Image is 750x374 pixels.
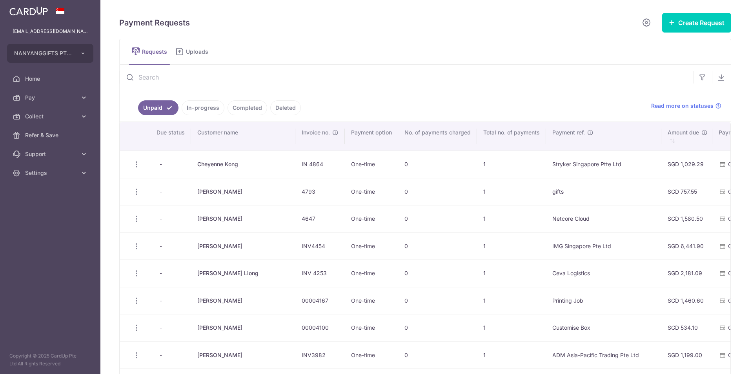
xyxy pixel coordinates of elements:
td: 1 [477,151,546,178]
th: Amount due : activate to sort column ascending [661,122,712,151]
td: INV3982 [295,341,345,369]
th: Payment option [345,122,398,151]
span: - [157,241,165,252]
td: 1 [477,314,546,341]
th: No. of payments charged [398,122,477,151]
td: 00004100 [295,314,345,341]
td: [PERSON_NAME] [191,314,295,341]
th: Due status [150,122,191,151]
td: One-time [345,287,398,314]
span: Uploads [186,48,214,56]
span: - [157,213,165,224]
td: Cheyenne Kong [191,151,295,178]
td: 1 [477,260,546,287]
span: Invoice no. [302,129,330,136]
td: One-time [345,178,398,205]
a: In-progress [182,100,224,115]
td: [PERSON_NAME] [191,341,295,369]
td: Ceva Logistics [546,260,661,287]
p: [EMAIL_ADDRESS][DOMAIN_NAME] [13,27,88,35]
span: NANYANGGIFTS PTE. LTD. [14,49,72,57]
td: 1 [477,205,546,232]
span: - [157,350,165,361]
td: [PERSON_NAME] [191,178,295,205]
span: Support [25,150,77,158]
a: Unpaid [138,100,178,115]
a: Deleted [270,100,301,115]
td: Stryker Singapore Ptte Ltd [546,151,661,178]
td: One-time [345,151,398,178]
td: 1 [477,178,546,205]
td: 0 [398,205,477,232]
span: Total no. of payments [483,129,540,136]
td: [PERSON_NAME] Liong [191,260,295,287]
td: One-time [345,205,398,232]
span: Payment ref. [552,129,585,136]
td: 0 [398,341,477,369]
button: NANYANGGIFTS PTE. LTD. [7,44,93,63]
a: Uploads [173,39,214,64]
td: 0 [398,178,477,205]
span: Refer & Save [25,131,77,139]
a: Completed [228,100,267,115]
span: - [157,322,165,333]
span: - [157,186,165,197]
td: [PERSON_NAME] [191,205,295,232]
td: IN 4864 [295,151,345,178]
td: [PERSON_NAME] [191,287,295,314]
th: Total no. of payments [477,122,546,151]
span: Payment option [351,129,392,136]
span: Pay [25,94,77,102]
td: SGD 2,181.09 [661,260,712,287]
iframe: Opens a widget where you can find more information [700,350,742,370]
td: ADM Asia-Pacific Trading Pte Ltd [546,341,661,369]
span: - [157,268,165,279]
td: Customise Box [546,314,661,341]
td: [PERSON_NAME] [191,232,295,260]
td: 0 [398,287,477,314]
td: IMG Singapore Pte Ltd [546,232,661,260]
td: 4647 [295,205,345,232]
span: Amount due [668,129,699,136]
th: Customer name [191,122,295,151]
a: Read more on statuses [651,102,721,110]
td: Netcore Cloud [546,205,661,232]
th: Payment ref. [546,122,661,151]
td: Printing Job [546,287,661,314]
td: gifts [546,178,661,205]
td: 0 [398,151,477,178]
td: INV4454 [295,232,345,260]
button: Create Request [662,13,731,33]
td: 0 [398,260,477,287]
span: - [157,159,165,170]
span: - [157,295,165,306]
input: Search [120,65,693,90]
td: One-time [345,232,398,260]
td: SGD 1,460.60 [661,287,712,314]
td: 0 [398,314,477,341]
td: One-time [345,260,398,287]
td: 1 [477,232,546,260]
td: SGD 1,029.29 [661,151,712,178]
td: 1 [477,287,546,314]
td: SGD 1,199.00 [661,341,712,369]
td: INV 4253 [295,260,345,287]
span: Home [25,75,77,83]
td: 4793 [295,178,345,205]
span: No. of payments charged [404,129,471,136]
span: Collect [25,113,77,120]
span: Settings [25,169,77,177]
td: SGD 534.10 [661,314,712,341]
span: Requests [142,48,170,56]
th: Invoice no. [295,122,345,151]
td: One-time [345,314,398,341]
td: One-time [345,341,398,369]
h5: Payment Requests [119,16,190,29]
td: 1 [477,341,546,369]
td: 00004167 [295,287,345,314]
a: Requests [129,39,170,64]
td: SGD 6,441.90 [661,232,712,260]
td: SGD 1,580.50 [661,205,712,232]
span: Read more on statuses [651,102,714,110]
td: 0 [398,232,477,260]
